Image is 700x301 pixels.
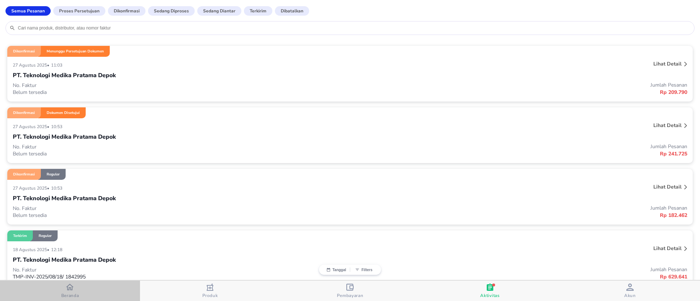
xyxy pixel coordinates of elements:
p: PT. Teknologi Medika Pratama Depok [13,194,116,203]
p: Menunggu Persetujuan Dokumen [47,49,104,54]
p: Terkirim [250,8,267,14]
button: Sedang diproses [148,6,195,16]
p: 27 Agustus 2025 • [13,185,51,191]
p: Belum tersedia [13,150,350,157]
p: Dibatalkan [281,8,303,14]
button: Akun [560,281,700,301]
p: Jumlah Pesanan [350,205,687,211]
p: PT. Teknologi Medika Pratama Depok [13,256,116,264]
p: Reguler [47,172,60,177]
p: 12:18 [51,247,64,253]
button: Filters [350,268,377,272]
span: Akun [624,293,636,298]
input: Cari nama produk, distributor, atau nomor faktur [17,25,691,31]
span: Aktivitas [480,293,499,298]
button: Proses Persetujuan [53,6,105,16]
p: Proses Persetujuan [59,8,100,14]
button: Terkirim [244,6,272,16]
p: Rp 241.725 [350,150,687,158]
p: Dokumen Disetujui [47,110,80,115]
p: Lihat detail [653,60,681,67]
button: Produk [140,281,280,301]
p: No. Faktur [13,82,350,89]
button: Sedang diantar [197,6,241,16]
span: Beranda [61,293,79,298]
p: Reguler [39,233,52,238]
p: 11:03 [51,62,64,68]
p: Rp 209.790 [350,88,687,96]
span: Produk [202,293,218,298]
p: Terkirim [13,233,27,238]
p: Rp 629.641 [350,273,687,281]
p: 27 Agustus 2025 • [13,124,51,130]
p: 10:53 [51,185,64,191]
p: Jumlah Pesanan [350,82,687,88]
p: No. Faktur [13,143,350,150]
p: 10:53 [51,124,64,130]
button: Semua Pesanan [5,6,51,16]
p: TMP-INV-2025/08/18/ 1842995 [13,273,350,280]
button: Pembayaran [280,281,420,301]
p: PT. Teknologi Medika Pratama Depok [13,132,116,141]
span: Pembayaran [337,293,363,298]
p: Lihat detail [653,183,681,190]
p: Rp 182.462 [350,211,687,219]
button: Dibatalkan [275,6,309,16]
p: Lihat detail [653,245,681,252]
p: Sedang diproses [154,8,189,14]
p: Dikonfirmasi [13,172,35,177]
p: Belum tersedia [13,89,350,96]
p: Dikonfirmasi [114,8,140,14]
p: Belum tersedia [13,212,350,219]
p: Dikonfirmasi [13,110,35,115]
p: PT. Teknologi Medika Pratama Depok [13,71,116,80]
p: Sedang diantar [203,8,236,14]
button: Dikonfirmasi [108,6,145,16]
p: Jumlah Pesanan [350,143,687,150]
p: 27 Agustus 2025 • [13,62,51,68]
button: Tanggal [323,268,350,272]
p: 18 Agustus 2025 • [13,247,51,253]
p: Semua Pesanan [11,8,45,14]
p: Lihat detail [653,122,681,129]
p: No. Faktur [13,205,350,212]
button: Aktivitas [420,281,560,301]
p: Dikonfirmasi [13,49,35,54]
